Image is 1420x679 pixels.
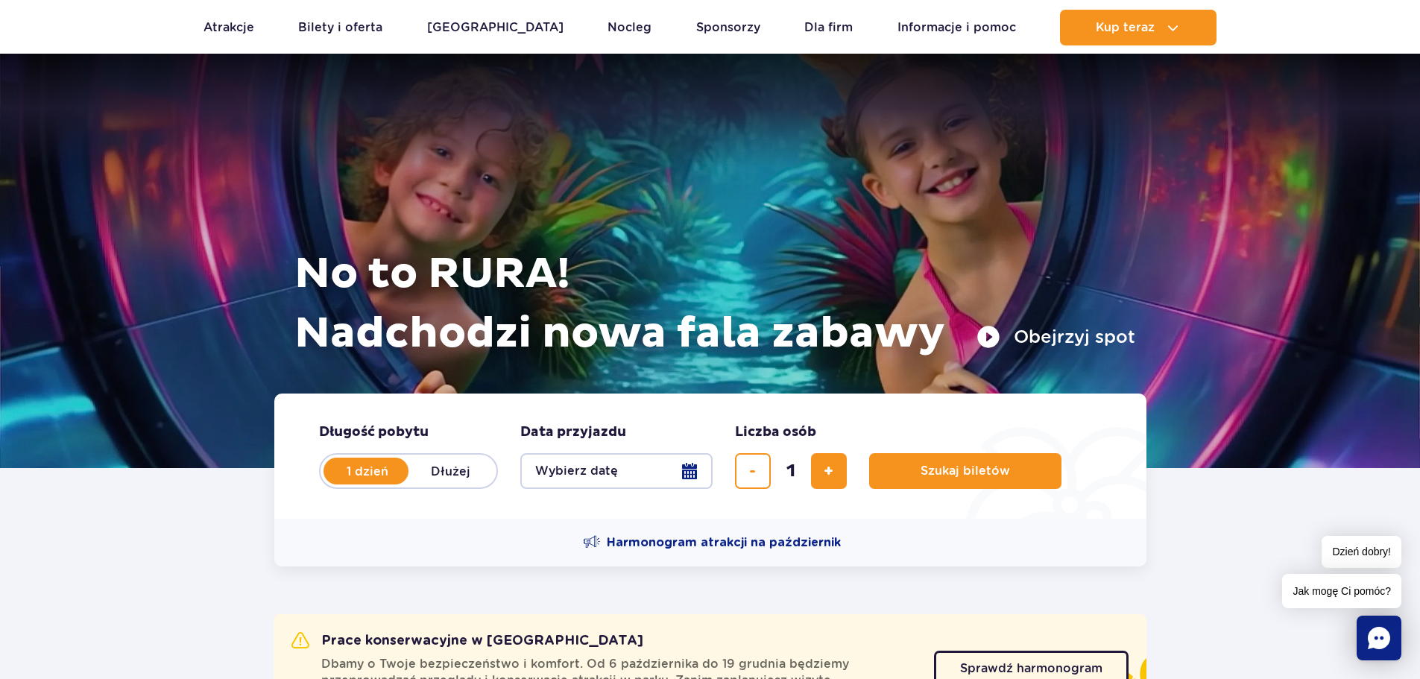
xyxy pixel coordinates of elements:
span: Kup teraz [1096,21,1155,34]
span: Jak mogę Ci pomóc? [1282,574,1401,608]
a: Bilety i oferta [298,10,382,45]
button: Obejrzyj spot [976,325,1135,349]
a: Dla firm [804,10,853,45]
span: Sprawdź harmonogram [960,663,1102,675]
button: Wybierz datę [520,453,713,489]
span: Szukaj biletów [921,464,1010,478]
a: Atrakcje [203,10,254,45]
label: 1 dzień [325,455,410,487]
span: Dzień dobry! [1322,536,1401,568]
a: Sponsorzy [696,10,760,45]
form: Planowanie wizyty w Park of Poland [274,394,1146,519]
div: Chat [1357,616,1401,660]
button: Kup teraz [1060,10,1217,45]
a: Informacje i pomoc [897,10,1016,45]
span: Liczba osób [735,423,816,441]
h1: No to RURA! Nadchodzi nowa fala zabawy [294,244,1135,364]
a: Harmonogram atrakcji na październik [583,534,841,552]
button: usuń bilet [735,453,771,489]
a: Nocleg [608,10,651,45]
h2: Prace konserwacyjne w [GEOGRAPHIC_DATA] [291,632,643,650]
label: Dłużej [408,455,493,487]
button: Szukaj biletów [869,453,1061,489]
span: Data przyjazdu [520,423,626,441]
input: liczba biletów [773,453,809,489]
span: Długość pobytu [319,423,429,441]
a: [GEOGRAPHIC_DATA] [427,10,564,45]
span: Harmonogram atrakcji na październik [607,534,841,551]
button: dodaj bilet [811,453,847,489]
